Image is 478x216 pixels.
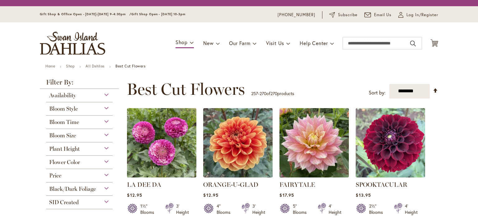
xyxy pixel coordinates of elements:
[364,12,392,18] a: Email Us
[369,87,386,99] label: Sort by:
[127,192,142,198] span: $12.95
[140,203,158,215] div: 1½" Blooms
[66,64,75,68] a: Shop
[49,145,80,152] span: Plant Height
[49,172,61,179] span: Price
[369,203,387,215] div: 2½" Blooms
[329,203,341,215] div: 4' Height
[356,173,425,179] a: Spooktacular
[398,12,438,18] a: Log In/Register
[127,173,196,179] a: La Dee Da
[356,192,371,198] span: $13.95
[49,132,76,139] span: Bloom Size
[45,64,55,68] a: Home
[252,203,265,215] div: 3' Height
[131,12,185,16] span: Gift Shop Open - [DATE] 10-3pm
[356,181,407,188] a: SPOOKTACULAR
[229,40,250,46] span: Our Farm
[260,90,266,96] span: 270
[338,12,358,18] span: Subscribe
[203,40,213,46] span: New
[203,108,273,177] img: Orange-U-Glad
[356,108,425,177] img: Spooktacular
[278,12,315,18] a: [PHONE_NUMBER]
[176,203,189,215] div: 3' Height
[251,90,258,96] span: 257
[49,199,79,206] span: SID Created
[300,40,328,46] span: Help Center
[374,12,392,18] span: Email Us
[279,173,349,179] a: Fairytale
[406,12,438,18] span: Log In/Register
[329,12,358,18] a: Subscribe
[115,64,146,68] strong: Best Cut Flowers
[49,186,96,192] span: Black/Dark Foliage
[410,39,416,48] button: Search
[176,39,188,45] span: Shop
[270,90,277,96] span: 270
[217,203,234,215] div: 4" Blooms
[293,203,310,215] div: 5" Blooms
[279,192,294,198] span: $17.95
[127,80,245,99] span: Best Cut Flowers
[49,92,76,99] span: Availability
[405,203,418,215] div: 4' Height
[86,64,105,68] a: All Dahlias
[203,181,258,188] a: ORANGE-U-GLAD
[203,173,273,179] a: Orange-U-Glad
[49,105,78,112] span: Bloom Style
[251,89,294,99] p: - of products
[40,32,105,55] a: store logo
[40,12,131,16] span: Gift Shop & Office Open - [DATE]-[DATE] 9-4:30pm /
[49,119,79,126] span: Bloom Time
[127,108,196,177] img: La Dee Da
[203,192,218,198] span: $12.95
[266,40,284,46] span: Visit Us
[279,108,349,177] img: Fairytale
[279,181,315,188] a: FAIRYTALE
[127,181,161,188] a: LA DEE DA
[49,159,80,166] span: Flower Color
[40,79,119,89] strong: Filter By:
